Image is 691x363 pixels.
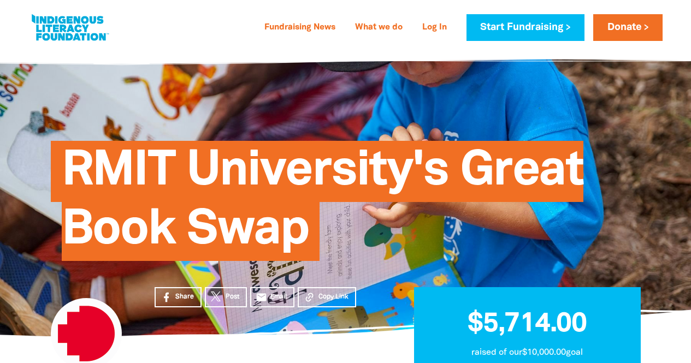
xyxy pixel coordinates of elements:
a: Fundraising News [258,19,342,37]
a: Donate [593,14,662,41]
a: Log In [416,19,453,37]
span: RMIT University's Great Book Swap [62,149,583,261]
span: Post [226,292,239,302]
span: $5,714.00 [468,312,587,337]
span: Share [175,292,194,302]
p: raised of our $10,000.00 goal [428,346,627,359]
button: Copy Link [298,287,356,307]
a: What we do [349,19,409,37]
a: Start Fundraising [466,14,584,41]
span: Email [270,292,287,302]
span: Copy Link [318,292,349,302]
a: Share [155,287,202,307]
a: emailEmail [250,287,295,307]
a: Post [205,287,247,307]
i: email [256,291,267,303]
